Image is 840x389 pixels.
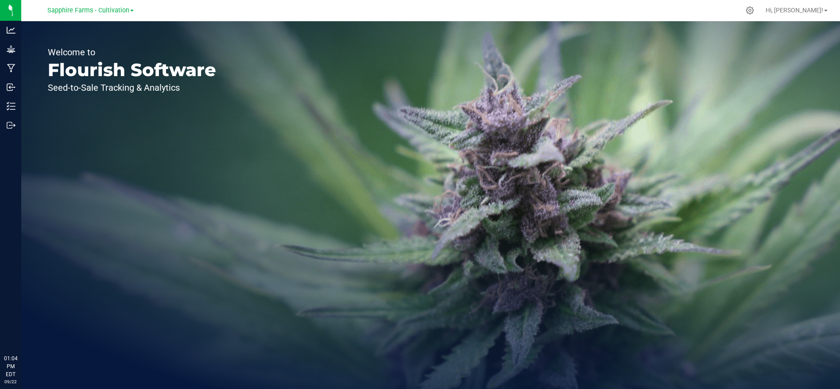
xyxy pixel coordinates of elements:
inline-svg: Inbound [7,83,15,92]
p: Flourish Software [48,61,216,79]
p: Welcome to [48,48,216,57]
inline-svg: Analytics [7,26,15,35]
span: Sapphire Farms - Cultivation [47,7,129,14]
inline-svg: Grow [7,45,15,54]
span: Hi, [PERSON_NAME]! [766,7,823,14]
div: Manage settings [744,6,755,15]
p: Seed-to-Sale Tracking & Analytics [48,83,216,92]
inline-svg: Manufacturing [7,64,15,73]
inline-svg: Outbound [7,121,15,130]
p: 09/22 [4,378,17,385]
p: 01:04 PM EDT [4,354,17,378]
inline-svg: Inventory [7,102,15,111]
